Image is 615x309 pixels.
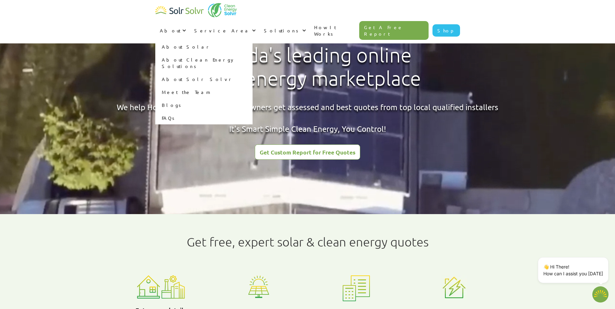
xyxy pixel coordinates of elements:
[592,286,609,303] button: Open chatbot widget
[264,27,301,34] div: Solutions
[155,53,253,73] a: About Clean Energy Solutions
[155,40,253,53] a: About Solar
[155,40,253,124] nav: About
[310,17,360,43] a: How It Works
[255,144,360,160] a: Get Custom Report for Free Quotes
[155,86,253,98] a: Meet the Team
[155,21,190,40] div: About
[155,73,253,86] a: About Solr Solvr
[155,98,253,111] a: Blogs
[194,27,250,34] div: Service Area
[188,44,427,90] h1: Canada's leading online clean energy marketplace
[187,235,429,249] h1: Get free, expert solar & clean energy quotes
[160,27,181,34] div: About
[432,24,460,37] a: Shop
[155,111,253,124] a: FAQs
[260,149,355,155] div: Get Custom Report for Free Quotes
[359,21,429,40] a: Get A Free Report
[543,263,603,277] p: 👋 Hi There! How can I assist you [DATE]
[190,21,259,40] div: Service Area
[259,21,310,40] div: Solutions
[592,286,609,303] img: 1702586718.png
[117,102,498,134] div: We help Homeowners and Business Owners get assessed and best quotes from top local qualified inst...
